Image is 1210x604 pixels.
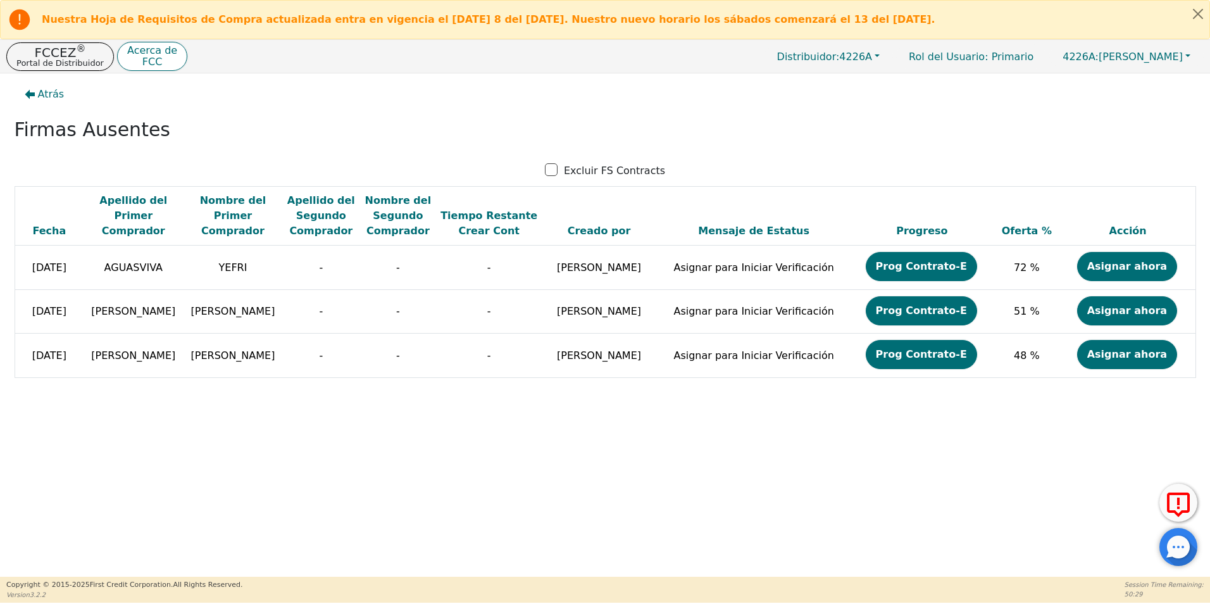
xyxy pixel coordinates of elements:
[396,261,400,274] span: -
[16,46,104,59] p: FCCEZ
[542,289,657,334] td: [PERSON_NAME]
[764,47,894,66] button: Distribuidor:4226A
[656,334,851,378] td: Asignar para Iniciar Verificación
[545,223,654,239] div: Creado por
[319,261,323,274] span: -
[286,193,357,239] div: Apellido del Segundo Comprador
[542,246,657,290] td: [PERSON_NAME]
[42,13,935,25] b: Nuestra Hoja de Requisitos de Compra actualizada entra en vigencia el [DATE] 8 del [DATE]. Nuestr...
[396,305,400,317] span: -
[866,252,977,281] button: Prog Contrato-E
[319,305,323,317] span: -
[1063,51,1099,63] span: 4226A:
[76,43,85,54] sup: ®
[15,246,84,290] td: [DATE]
[15,289,84,334] td: [DATE]
[1159,484,1197,522] button: Reportar Error a FCC
[186,193,279,239] div: Nombre del Primer Comprador
[437,289,542,334] td: -
[1077,296,1177,325] button: Asignar ahora
[1049,47,1204,66] button: 4226A:[PERSON_NAME]
[1125,580,1204,589] p: Session Time Remaining:
[91,349,175,362] span: [PERSON_NAME]
[6,580,242,591] p: Copyright © 2015- 2025 First Credit Corporation.
[1187,1,1209,27] button: Close alert
[909,51,988,63] span: Rol del Usuario :
[437,246,542,290] td: -
[15,334,84,378] td: [DATE]
[896,44,1046,69] p: Primario
[777,51,840,63] span: Distribuidor:
[6,590,242,600] p: Version 3.2.2
[896,44,1046,69] a: Rol del Usuario: Primario
[656,246,851,290] td: Asignar para Iniciar Verificación
[866,296,977,325] button: Prog Contrato-E
[91,305,175,317] span: [PERSON_NAME]
[1014,349,1040,362] span: 48 %
[1125,589,1204,599] p: 50:29
[127,46,177,56] p: Acerca de
[104,261,163,274] span: AGUASVIVA
[854,223,990,239] div: Progreso
[87,193,180,239] div: Apellido del Primer Comprador
[396,349,400,362] span: -
[219,261,247,274] span: YEFRI
[18,223,81,239] div: Fecha
[127,57,177,67] p: FCC
[656,289,851,334] td: Asignar para Iniciar Verificación
[866,340,977,369] button: Prog Contrato-E
[15,118,1196,141] h2: Firmas Ausentes
[1077,252,1177,281] button: Asignar ahora
[6,42,114,71] button: FCCEZ®Portal de Distribuidor
[117,42,187,72] button: Acerca deFCC
[564,163,665,179] p: Excluir FS Contracts
[437,334,542,378] td: -
[15,80,75,109] button: Atrás
[191,349,275,362] span: [PERSON_NAME]
[440,210,537,237] span: Tiempo Restante Crear Cont
[996,223,1057,239] div: Oferta %
[1014,261,1040,274] span: 72 %
[1063,51,1183,63] span: [PERSON_NAME]
[1014,305,1040,317] span: 51 %
[319,349,323,362] span: -
[16,59,104,67] p: Portal de Distribuidor
[191,305,275,317] span: [PERSON_NAME]
[659,223,848,239] div: Mensaje de Estatus
[38,87,65,102] span: Atrás
[777,51,872,63] span: 4226A
[173,581,242,589] span: All Rights Reserved.
[1077,340,1177,369] button: Asignar ahora
[1109,225,1147,237] span: Acción
[363,193,433,239] div: Nombre del Segundo Comprador
[542,334,657,378] td: [PERSON_NAME]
